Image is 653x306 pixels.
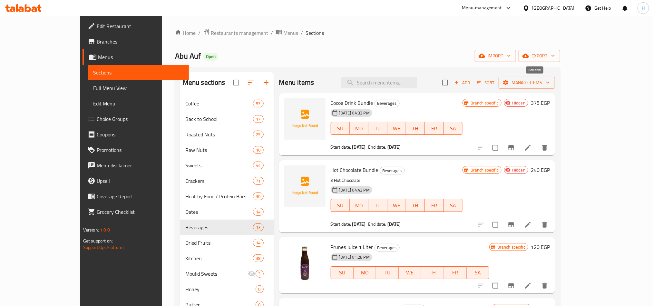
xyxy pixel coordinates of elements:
span: FR [427,124,441,133]
button: export [519,50,560,62]
span: 13 [253,224,263,231]
span: Beverages [185,223,253,231]
div: Beverages [375,244,400,252]
a: Restaurants management [203,29,268,37]
span: WE [401,268,419,277]
span: Restaurants management [211,29,268,37]
h6: 240 EGP [531,165,550,174]
span: Start date: [331,220,351,228]
button: delete [537,140,552,155]
button: MO [350,122,368,135]
a: Edit menu item [524,144,532,152]
div: Menu-management [462,4,502,12]
span: SA [469,268,487,277]
button: SA [467,266,489,279]
a: Promotions [83,142,189,158]
div: items [253,192,263,200]
span: Menu disclaimer [97,162,184,169]
span: H [642,5,645,12]
a: Choice Groups [83,111,189,127]
a: Branches [83,34,189,49]
span: Choice Groups [97,115,184,123]
div: Back to School17 [180,111,274,127]
span: Sort items [473,78,499,88]
b: [DATE] [352,143,366,151]
h2: Menu sections [183,78,225,87]
span: Sections [306,29,324,37]
span: Start date: [331,143,351,151]
span: 71 [253,178,263,184]
a: Full Menu View [88,80,189,96]
div: items [253,131,263,138]
span: 0 [256,286,263,292]
button: SU [331,199,350,212]
div: Healthy Food / Protein Bars30 [180,189,274,204]
span: Hidden [510,100,528,106]
span: Beverages [375,100,399,107]
button: import [475,50,516,62]
span: Sections [93,69,184,76]
span: Add [453,79,471,86]
div: Roasted Nuts [185,131,253,138]
div: items [253,100,263,107]
div: Honey0 [180,281,274,297]
span: 14 [253,240,263,246]
div: Raw Nuts10 [180,142,274,158]
div: items [253,239,263,247]
div: items [253,162,263,169]
span: TH [409,201,422,210]
div: Roasted Nuts25 [180,127,274,142]
button: WE [399,266,421,279]
span: Hot Chocolate Bundle [331,165,378,175]
span: Prunes Juice 1 Liter [331,242,373,252]
a: Edit menu item [524,221,532,229]
span: FR [427,201,441,210]
a: Coupons [83,127,189,142]
span: Healthy Food / Protein Bars [185,192,253,200]
span: Upsell [97,177,184,185]
span: [DATE] 01:28 PM [336,254,372,260]
a: Support.OpsPlatform [83,243,124,252]
div: items [253,146,263,154]
span: TU [371,201,385,210]
span: Sweets [185,162,253,169]
span: Select to update [489,279,502,292]
span: 30 [253,193,263,200]
span: SU [334,124,347,133]
h6: 120 EGP [531,242,550,252]
button: delete [537,278,552,293]
p: 3 Hot Chocolate [331,176,463,184]
li: / [301,29,303,37]
div: Dried Fruits [185,239,253,247]
span: Crackers [185,177,253,185]
button: TH [406,122,425,135]
button: SA [444,199,463,212]
span: 53 [253,101,263,107]
span: MO [352,201,366,210]
li: / [271,29,273,37]
a: Sections [88,65,189,80]
svg: Inactive section [248,270,256,278]
h6: 375 EGP [531,98,550,107]
button: FR [425,199,443,212]
span: export [524,52,555,60]
span: Branches [97,38,184,45]
div: items [253,223,263,231]
a: Edit menu item [524,282,532,290]
div: items [253,208,263,216]
span: Dates [185,208,253,216]
span: WE [390,201,404,210]
span: Raw Nuts [185,146,253,154]
span: Select all sections [229,76,243,89]
div: Moulid Sweets3 [180,266,274,281]
b: [DATE] [387,220,401,228]
a: Menus [276,29,298,37]
span: Edit Menu [93,100,184,107]
span: import [480,52,511,60]
span: 44 [253,163,263,169]
img: Prunes Juice 1 Liter [284,242,326,284]
div: Dried Fruits14 [180,235,274,251]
